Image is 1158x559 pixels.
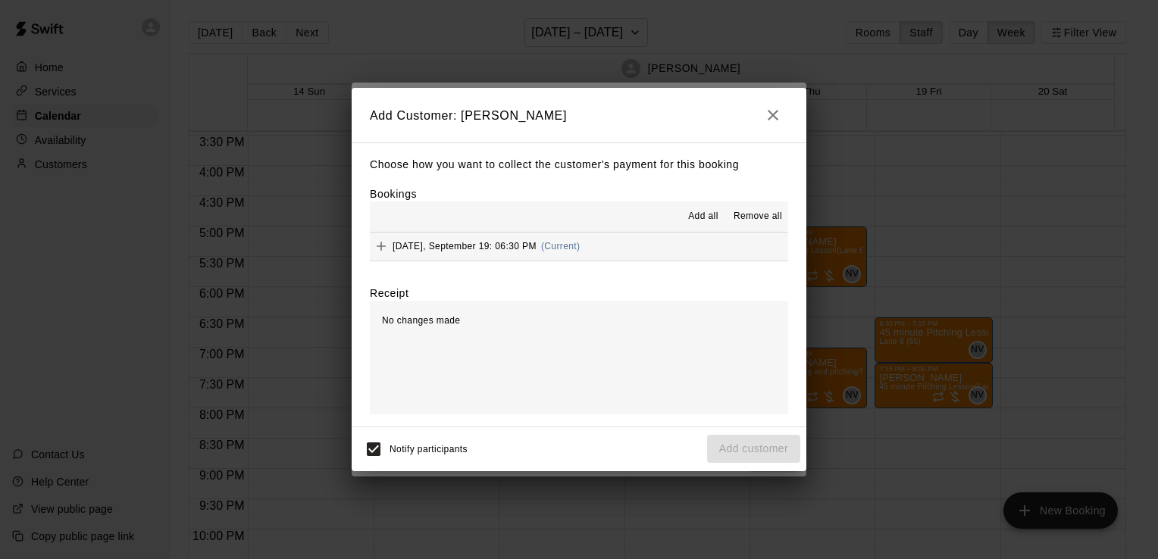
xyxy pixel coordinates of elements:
span: No changes made [382,315,460,326]
span: Notify participants [390,444,468,454]
label: Receipt [370,286,408,301]
button: Remove all [728,205,788,229]
label: Bookings [370,188,417,200]
p: Choose how you want to collect the customer's payment for this booking [370,155,788,174]
button: Add[DATE], September 19: 06:30 PM(Current) [370,233,788,261]
span: Remove all [734,209,782,224]
span: [DATE], September 19: 06:30 PM [393,241,537,251]
span: (Current) [541,241,581,251]
button: Add all [679,205,728,229]
span: Add [370,240,393,251]
h2: Add Customer: [PERSON_NAME] [352,88,806,142]
span: Add all [688,209,718,224]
